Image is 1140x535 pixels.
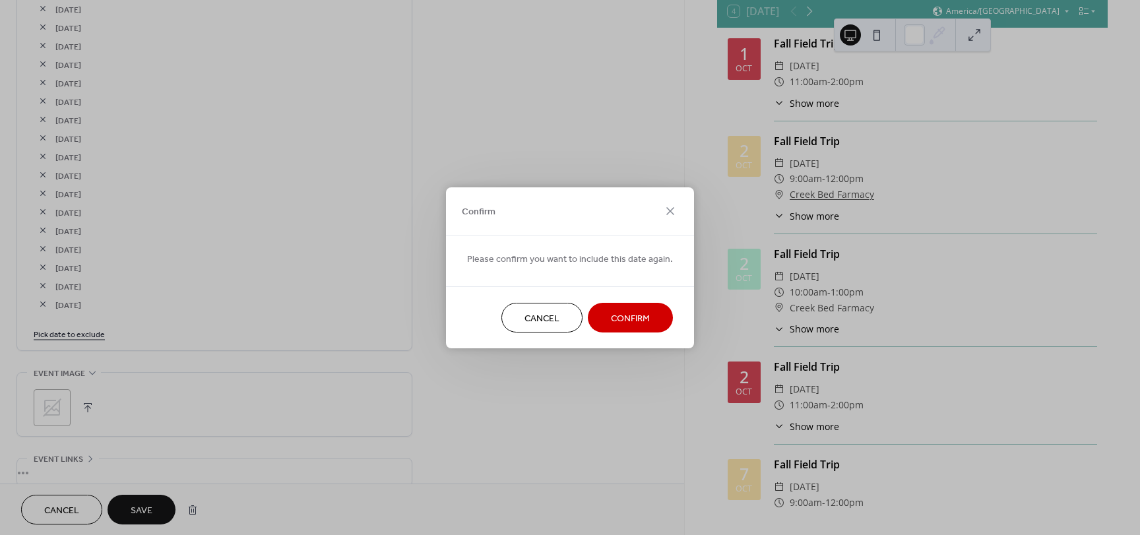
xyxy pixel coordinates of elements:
span: Confirm [462,205,495,219]
span: Cancel [524,311,559,325]
span: Confirm [611,311,650,325]
button: Confirm [588,303,673,332]
span: Please confirm you want to include this date again. [467,252,673,266]
button: Cancel [501,303,583,332]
